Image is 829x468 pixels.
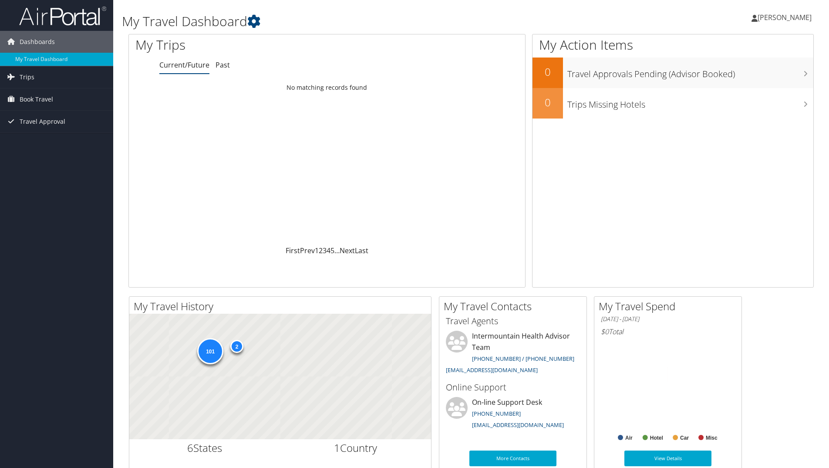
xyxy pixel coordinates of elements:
[129,80,525,95] td: No matching records found
[601,327,609,336] span: $0
[216,60,230,70] a: Past
[187,441,193,455] span: 6
[567,64,813,80] h3: Travel Approvals Pending (Advisor Booked)
[599,299,741,314] h2: My Travel Spend
[135,36,354,54] h1: My Trips
[532,64,563,79] h2: 0
[469,451,556,466] a: More Contacts
[323,246,327,255] a: 3
[20,66,34,88] span: Trips
[472,355,574,363] a: [PHONE_NUMBER] / [PHONE_NUMBER]
[20,111,65,132] span: Travel Approval
[446,381,580,393] h3: Online Support
[334,246,340,255] span: …
[472,410,521,417] a: [PHONE_NUMBER]
[624,451,711,466] a: View Details
[300,246,315,255] a: Prev
[532,36,813,54] h1: My Action Items
[134,299,431,314] h2: My Travel History
[441,397,584,433] li: On-line Support Desk
[758,13,812,22] span: [PERSON_NAME]
[441,331,584,377] li: Intermountain Health Advisor Team
[650,435,663,441] text: Hotel
[197,338,223,364] div: 101
[334,441,340,455] span: 1
[330,246,334,255] a: 5
[601,315,735,323] h6: [DATE] - [DATE]
[355,246,368,255] a: Last
[532,58,813,88] a: 0Travel Approvals Pending (Advisor Booked)
[230,340,243,353] div: 2
[19,6,106,26] img: airportal-logo.png
[446,315,580,327] h3: Travel Agents
[122,12,587,31] h1: My Travel Dashboard
[532,95,563,110] h2: 0
[446,366,538,374] a: [EMAIL_ADDRESS][DOMAIN_NAME]
[319,246,323,255] a: 2
[20,31,55,53] span: Dashboards
[680,435,689,441] text: Car
[444,299,586,314] h2: My Travel Contacts
[287,441,425,455] h2: Country
[20,88,53,110] span: Book Travel
[159,60,209,70] a: Current/Future
[327,246,330,255] a: 4
[315,246,319,255] a: 1
[532,88,813,119] a: 0Trips Missing Hotels
[625,435,633,441] text: Air
[136,441,274,455] h2: States
[706,435,718,441] text: Misc
[567,94,813,111] h3: Trips Missing Hotels
[286,246,300,255] a: First
[340,246,355,255] a: Next
[751,4,820,31] a: [PERSON_NAME]
[472,421,564,429] a: [EMAIL_ADDRESS][DOMAIN_NAME]
[601,327,735,336] h6: Total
